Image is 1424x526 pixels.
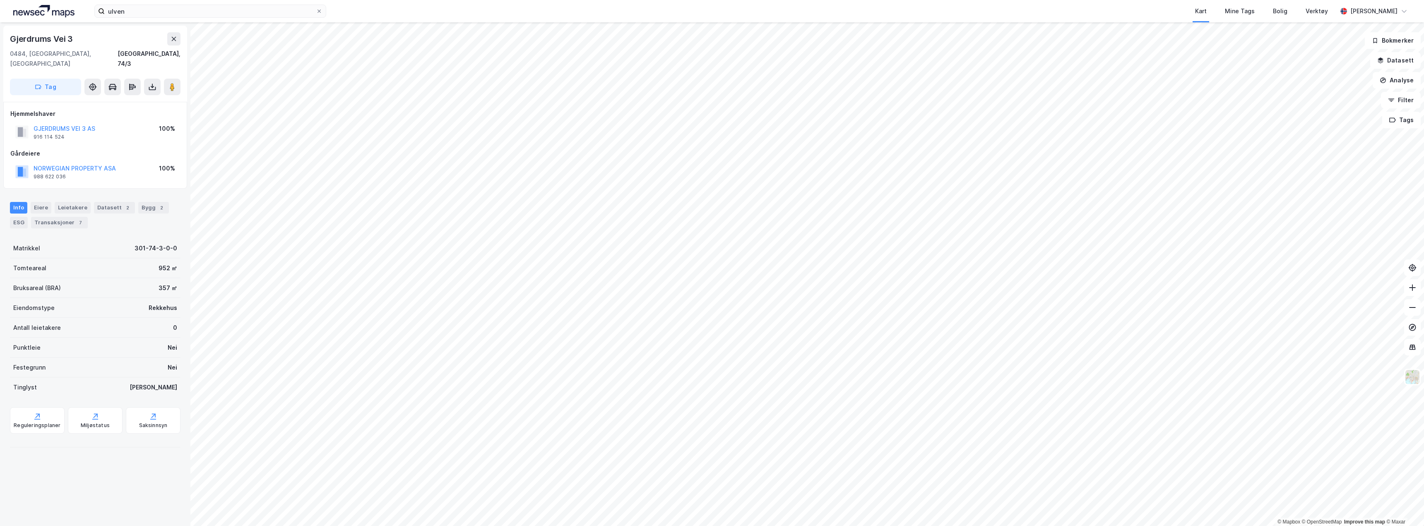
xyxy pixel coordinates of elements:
[55,202,91,214] div: Leietakere
[1381,92,1421,108] button: Filter
[1225,6,1255,16] div: Mine Tags
[10,109,180,119] div: Hjemmelshaver
[149,303,177,313] div: Rekkehus
[173,323,177,333] div: 0
[10,217,28,228] div: ESG
[76,219,84,227] div: 7
[159,124,175,134] div: 100%
[1383,486,1424,526] div: Kontrollprogram for chat
[1405,369,1420,385] img: Z
[168,363,177,372] div: Nei
[138,202,169,214] div: Bygg
[1373,72,1421,89] button: Analyse
[159,283,177,293] div: 357 ㎡
[10,49,118,69] div: 0484, [GEOGRAPHIC_DATA], [GEOGRAPHIC_DATA]
[130,382,177,392] div: [PERSON_NAME]
[31,202,51,214] div: Eiere
[34,134,65,140] div: 916 114 524
[105,5,316,17] input: Søk på adresse, matrikkel, gårdeiere, leietakere eller personer
[10,79,81,95] button: Tag
[13,363,46,372] div: Festegrunn
[159,263,177,273] div: 952 ㎡
[10,149,180,159] div: Gårdeiere
[123,204,132,212] div: 2
[13,343,41,353] div: Punktleie
[1350,6,1398,16] div: [PERSON_NAME]
[13,382,37,392] div: Tinglyst
[10,32,75,46] div: Gjerdrums Vei 3
[168,343,177,353] div: Nei
[1382,112,1421,128] button: Tags
[34,173,66,180] div: 988 622 036
[13,5,75,17] img: logo.a4113a55bc3d86da70a041830d287a7e.svg
[14,422,60,429] div: Reguleringsplaner
[13,283,61,293] div: Bruksareal (BRA)
[13,303,55,313] div: Eiendomstype
[13,263,46,273] div: Tomteareal
[135,243,177,253] div: 301-74-3-0-0
[31,217,88,228] div: Transaksjoner
[1302,519,1342,525] a: OpenStreetMap
[159,163,175,173] div: 100%
[1273,6,1287,16] div: Bolig
[13,323,61,333] div: Antall leietakere
[1370,52,1421,69] button: Datasett
[139,422,168,429] div: Saksinnsyn
[1344,519,1385,525] a: Improve this map
[13,243,40,253] div: Matrikkel
[94,202,135,214] div: Datasett
[1277,519,1300,525] a: Mapbox
[1365,32,1421,49] button: Bokmerker
[1306,6,1328,16] div: Verktøy
[1383,486,1424,526] iframe: Chat Widget
[81,422,110,429] div: Miljøstatus
[10,202,27,214] div: Info
[1195,6,1207,16] div: Kart
[157,204,166,212] div: 2
[118,49,180,69] div: [GEOGRAPHIC_DATA], 74/3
